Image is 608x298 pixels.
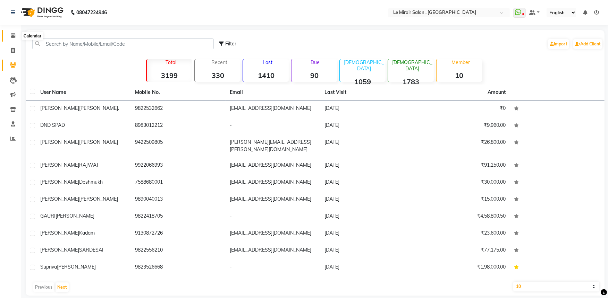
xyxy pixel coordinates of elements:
span: SARDESAI [79,247,103,253]
td: 9822418705 [131,208,226,225]
td: ₹77,175.00 [415,242,510,259]
span: [PERSON_NAME] [79,139,118,145]
span: [PERSON_NAME] [40,196,79,202]
td: [EMAIL_ADDRESS][DOMAIN_NAME] [226,157,320,174]
button: Next [56,282,69,292]
td: ₹9,960.00 [415,117,510,134]
td: ₹4,58,800.50 [415,208,510,225]
span: [PERSON_NAME] [40,105,79,111]
td: [DATE] [320,174,415,191]
td: [EMAIL_ADDRESS][DOMAIN_NAME] [226,100,320,117]
b: 08047224946 [76,3,107,22]
td: 9822556210 [131,242,226,259]
span: Kadam [79,230,95,236]
span: Deshmukh [79,179,103,185]
p: Total [150,59,192,65]
strong: 330 [195,71,240,80]
td: [DATE] [320,117,415,134]
input: Search by Name/Mobile/Email/Code [32,38,214,49]
a: Import [548,39,569,49]
td: [PERSON_NAME][EMAIL_ADDRESS][PERSON_NAME][DOMAIN_NAME] [226,134,320,157]
strong: 1783 [388,77,434,86]
td: - [226,117,320,134]
td: - [226,259,320,276]
span: [PERSON_NAME] [40,247,79,253]
span: [PERSON_NAME] [40,139,79,145]
td: [EMAIL_ADDRESS][DOMAIN_NAME] [226,174,320,191]
strong: 90 [292,71,337,80]
img: logo [18,3,65,22]
td: 9822532662 [131,100,226,117]
td: ₹0 [415,100,510,117]
p: Member [439,59,482,65]
td: [DATE] [320,208,415,225]
td: 9922066993 [131,157,226,174]
td: [DATE] [320,100,415,117]
td: ₹23,600.00 [415,225,510,242]
strong: 1410 [243,71,289,80]
td: [EMAIL_ADDRESS][DOMAIN_NAME] [226,242,320,259]
span: [PERSON_NAME] [57,264,96,270]
th: User Name [36,85,131,100]
td: [DATE] [320,157,415,174]
td: ₹30,000.00 [415,174,510,191]
td: 9890040013 [131,191,226,208]
td: ₹26,800.00 [415,134,510,157]
p: [DEMOGRAPHIC_DATA] [391,59,434,72]
span: GAURI [40,213,56,219]
td: - [226,208,320,225]
span: RAJWAT [79,162,99,168]
span: [PERSON_NAME] [56,213,94,219]
td: [DATE] [320,134,415,157]
td: [DATE] [320,259,415,276]
p: Recent [198,59,240,65]
td: 8983012212 [131,117,226,134]
th: Mobile No. [131,85,226,100]
td: ₹15,000.00 [415,191,510,208]
td: [DATE] [320,191,415,208]
span: [PERSON_NAME]. [79,105,119,111]
th: Email [226,85,320,100]
td: ₹1,98,000.00 [415,259,510,276]
th: Amount [483,85,510,100]
p: Due [293,59,337,65]
th: Last Visit [320,85,415,100]
span: Filter [225,41,236,47]
span: [PERSON_NAME] [40,230,79,236]
span: [PERSON_NAME] [40,162,79,168]
span: [PERSON_NAME] [79,196,118,202]
strong: 3199 [147,71,192,80]
td: [DATE] [320,242,415,259]
strong: 1059 [340,77,386,86]
td: 9130872726 [131,225,226,242]
span: Supriya [40,264,57,270]
td: [DATE] [320,225,415,242]
p: Lost [246,59,289,65]
td: [EMAIL_ADDRESS][DOMAIN_NAME] [226,225,320,242]
strong: 10 [437,71,482,80]
div: Calendar [22,32,43,40]
a: Add Client [573,39,602,49]
td: 9422509805 [131,134,226,157]
td: 7588680001 [131,174,226,191]
td: [EMAIL_ADDRESS][DOMAIN_NAME] [226,191,320,208]
td: ₹91,250.00 [415,157,510,174]
p: [DEMOGRAPHIC_DATA] [343,59,386,72]
span: DND SPA [40,122,61,128]
span: [PERSON_NAME] [40,179,79,185]
span: D [61,122,65,128]
td: 9823526668 [131,259,226,276]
